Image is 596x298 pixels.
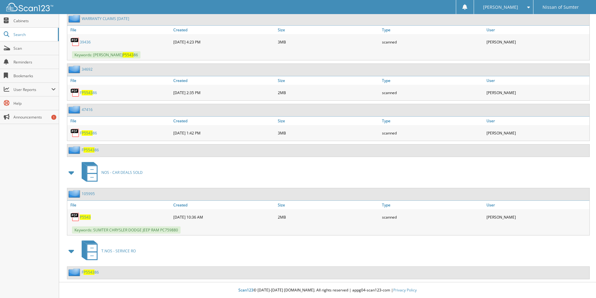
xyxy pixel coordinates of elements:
[70,37,80,47] img: PDF.png
[69,190,82,198] img: folder2.png
[172,86,276,99] div: [DATE] 2:35 PM
[276,86,381,99] div: 2MB
[13,101,56,106] span: Help
[82,16,129,21] a: WARRANTY CLAIMS [DATE]
[69,268,82,276] img: folder2.png
[238,287,253,293] span: Scan123
[380,76,485,85] a: Type
[380,36,485,48] div: scanned
[485,117,589,125] a: User
[485,26,589,34] a: User
[485,86,589,99] div: [PERSON_NAME]
[82,130,93,136] span: P5543
[70,128,80,138] img: PDF.png
[59,283,596,298] div: © [DATE]-[DATE] [DOMAIN_NAME]. All rights reserved | appg04-scan123-com |
[172,201,276,209] a: Created
[172,36,276,48] div: [DATE] 4:23 PM
[172,26,276,34] a: Created
[13,73,56,78] span: Bookmarks
[123,52,134,58] span: P5543
[172,117,276,125] a: Created
[483,5,518,9] span: [PERSON_NAME]
[276,127,381,139] div: 3MB
[6,3,53,11] img: scan123-logo-white.svg
[70,212,80,222] img: PDF.png
[82,107,93,112] a: 47416
[67,117,172,125] a: File
[69,146,82,154] img: folder2.png
[380,86,485,99] div: scanned
[276,117,381,125] a: Size
[84,270,94,275] span: P5543
[80,130,97,136] a: FP554386
[276,36,381,48] div: 3MB
[276,211,381,223] div: 2MB
[67,76,172,85] a: File
[80,215,91,220] a: P5543
[485,36,589,48] div: [PERSON_NAME]
[380,117,485,125] a: Type
[543,5,579,9] span: Nissan of Sumter
[13,46,56,51] span: Scan
[485,211,589,223] div: [PERSON_NAME]
[69,65,82,73] img: folder2.png
[69,15,82,23] img: folder2.png
[485,201,589,209] a: User
[80,39,91,45] a: 39436
[276,76,381,85] a: Size
[101,170,143,175] span: NOS - CAR DEALS SOLD
[51,115,56,120] div: 1
[13,18,56,23] span: Cabinets
[80,90,97,95] a: FP554386
[70,88,80,97] img: PDF.png
[172,127,276,139] div: [DATE] 1:42 PM
[101,248,136,254] span: T.NOS - SERVICE RO
[276,201,381,209] a: Size
[380,127,485,139] div: scanned
[72,51,140,58] span: Keywords: [PERSON_NAME] 86
[78,239,136,263] a: T.NOS - SERVICE RO
[276,26,381,34] a: Size
[82,270,99,275] a: FP554386
[13,59,56,65] span: Reminders
[485,127,589,139] div: [PERSON_NAME]
[380,201,485,209] a: Type
[565,268,596,298] iframe: Chat Widget
[380,26,485,34] a: Type
[78,160,143,185] a: NOS - CAR DEALS SOLD
[82,90,93,95] span: P5543
[67,26,172,34] a: File
[13,114,56,120] span: Announcements
[67,201,172,209] a: File
[69,106,82,114] img: folder2.png
[172,76,276,85] a: Created
[82,67,93,72] a: 34692
[72,226,181,234] span: Keywords: SUMTER CHRYSLER DODGE JEEP RAM PC759880
[82,147,99,153] a: FP554386
[13,87,51,92] span: User Reports
[485,76,589,85] a: User
[84,147,94,153] span: P5543
[380,211,485,223] div: scanned
[13,32,55,37] span: Search
[172,211,276,223] div: [DATE] 10:36 AM
[393,287,417,293] a: Privacy Policy
[82,191,95,196] a: 105995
